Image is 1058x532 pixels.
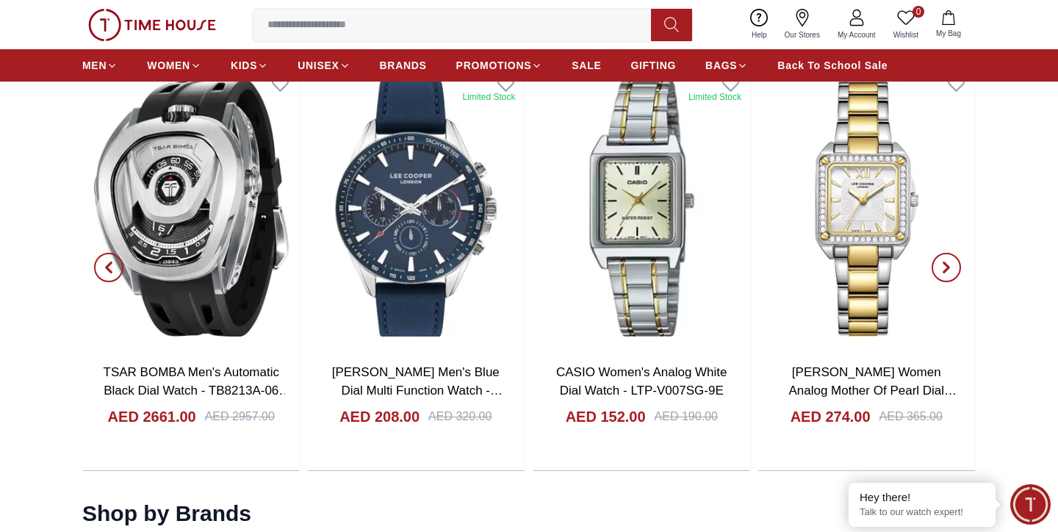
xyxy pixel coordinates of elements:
[147,52,201,79] a: WOMEN
[746,29,773,40] span: Help
[791,406,871,427] h4: AED 274.00
[456,58,532,73] span: PROMOTIONS
[758,65,976,351] img: LEE COOPER Women Analog Mother Of Pearl Dial Watch - LC08127.220
[688,91,741,103] div: Limited Stock
[705,58,737,73] span: BAGS
[82,52,118,79] a: MEN
[298,52,350,79] a: UNISEX
[204,408,274,425] div: AED 2957.00
[456,52,543,79] a: PROMOTIONS
[888,29,924,40] span: Wishlist
[88,9,216,41] img: ...
[743,6,776,43] a: Help
[340,406,420,427] h4: AED 208.00
[308,65,525,351] img: Lee Cooper Men's Blue Dial Multi Function Watch - LC07598.399
[429,408,492,425] div: AED 320.00
[885,6,927,43] a: 0Wishlist
[463,91,516,103] div: Limited Stock
[777,58,888,73] span: Back To School Sale
[82,58,107,73] span: MEN
[533,65,750,351] img: CASIO Women's Analog White Dial Watch - LTP-V007SG-9E
[860,490,985,505] div: Hey there!
[231,52,268,79] a: KIDS
[565,406,645,427] h4: AED 152.00
[630,58,676,73] span: GIFTING
[654,408,717,425] div: AED 190.00
[82,65,300,351] img: TSAR BOMBA Men's Automatic Black Dial Watch - TB8213A-06 SET
[103,365,291,417] a: TSAR BOMBA Men's Automatic Black Dial Watch - TB8213A-06 SET
[147,58,190,73] span: WOMEN
[860,506,985,519] p: Talk to our watch expert!
[788,365,957,417] a: [PERSON_NAME] Women Analog Mother Of Pearl Dial Watch - LC08127.220
[930,28,967,39] span: My Bag
[777,52,888,79] a: Back To School Sale
[572,58,601,73] span: SALE
[776,6,829,43] a: Our Stores
[705,52,748,79] a: BAGS
[927,7,970,42] button: My Bag
[380,52,427,79] a: BRANDS
[832,29,882,40] span: My Account
[231,58,257,73] span: KIDS
[298,58,339,73] span: UNISEX
[879,408,943,425] div: AED 365.00
[107,406,195,427] h4: AED 2661.00
[572,52,601,79] a: SALE
[82,500,251,527] h2: Shop by Brands
[332,365,503,417] a: [PERSON_NAME] Men's Blue Dial Multi Function Watch - LC07598.399
[913,6,924,18] span: 0
[1010,484,1051,525] div: Chat Widget
[380,58,427,73] span: BRANDS
[555,365,727,398] a: CASIO Women's Analog White Dial Watch - LTP-V007SG-9E
[630,52,676,79] a: GIFTING
[779,29,826,40] span: Our Stores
